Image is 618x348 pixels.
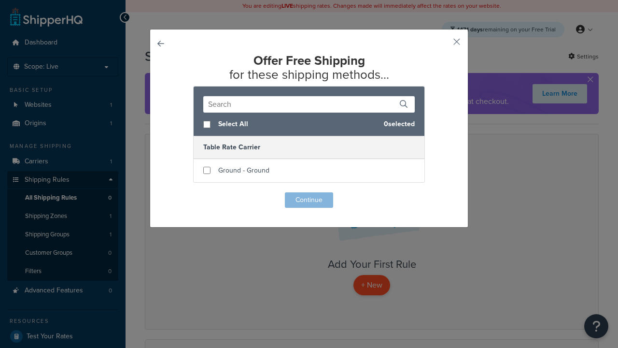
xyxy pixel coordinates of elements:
[218,117,376,131] span: Select All
[174,54,444,81] h2: for these shipping methods...
[203,96,415,113] input: Search
[253,51,365,70] strong: Offer Free Shipping
[194,136,424,159] h5: Table Rate Carrier
[218,165,269,175] span: Ground - Ground
[194,113,424,136] div: 0 selected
